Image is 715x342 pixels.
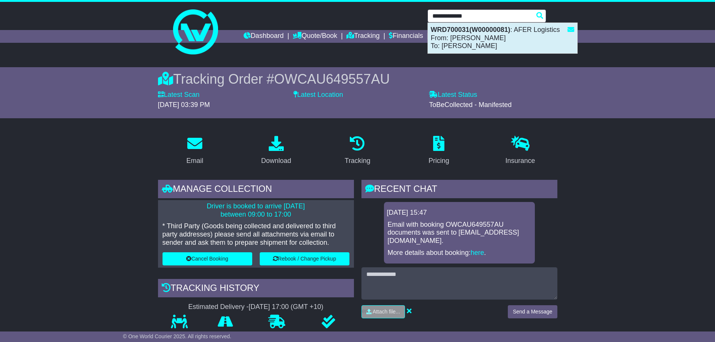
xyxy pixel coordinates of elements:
div: [DATE] 17:00 (GMT +10) [249,303,324,311]
label: Latest Location [294,91,343,99]
a: Email [181,133,208,169]
div: Tracking [345,156,370,166]
a: Tracking [340,133,375,169]
button: Send a Message [508,305,557,318]
a: Download [256,133,296,169]
span: OWCAU649557AU [274,71,390,87]
span: ToBeCollected - Manifested [429,101,512,108]
div: Manage collection [158,180,354,200]
a: here [471,249,484,256]
div: Tracking Order # [158,71,557,87]
div: Insurance [506,156,535,166]
span: © One World Courier 2025. All rights reserved. [123,333,232,339]
span: [DATE] 03:39 PM [158,101,210,108]
div: [DATE] 15:47 [387,209,532,217]
p: Driver is booked to arrive [DATE] between 09:00 to 17:00 [163,202,349,218]
strong: WRD700031(W00000081) [431,26,510,33]
a: Dashboard [244,30,284,43]
a: Quote/Book [293,30,337,43]
label: Latest Status [429,91,477,99]
div: Tracking history [158,279,354,299]
p: * Third Party (Goods being collected and delivered to third party addresses) please send all atta... [163,222,349,247]
a: Tracking [346,30,379,43]
label: Latest Scan [158,91,200,99]
div: Estimated Delivery - [158,303,354,311]
p: More details about booking: . [388,249,531,257]
div: : AFER Logistics From: [PERSON_NAME] To: [PERSON_NAME] [428,23,577,53]
p: Email with booking OWCAU649557AU documents was sent to [EMAIL_ADDRESS][DOMAIN_NAME]. [388,221,531,245]
a: Insurance [501,133,540,169]
a: Financials [389,30,423,43]
a: Pricing [424,133,454,169]
div: RECENT CHAT [361,180,557,200]
button: Cancel Booking [163,252,252,265]
div: Pricing [429,156,449,166]
div: Email [186,156,203,166]
button: Rebook / Change Pickup [260,252,349,265]
div: Download [261,156,291,166]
